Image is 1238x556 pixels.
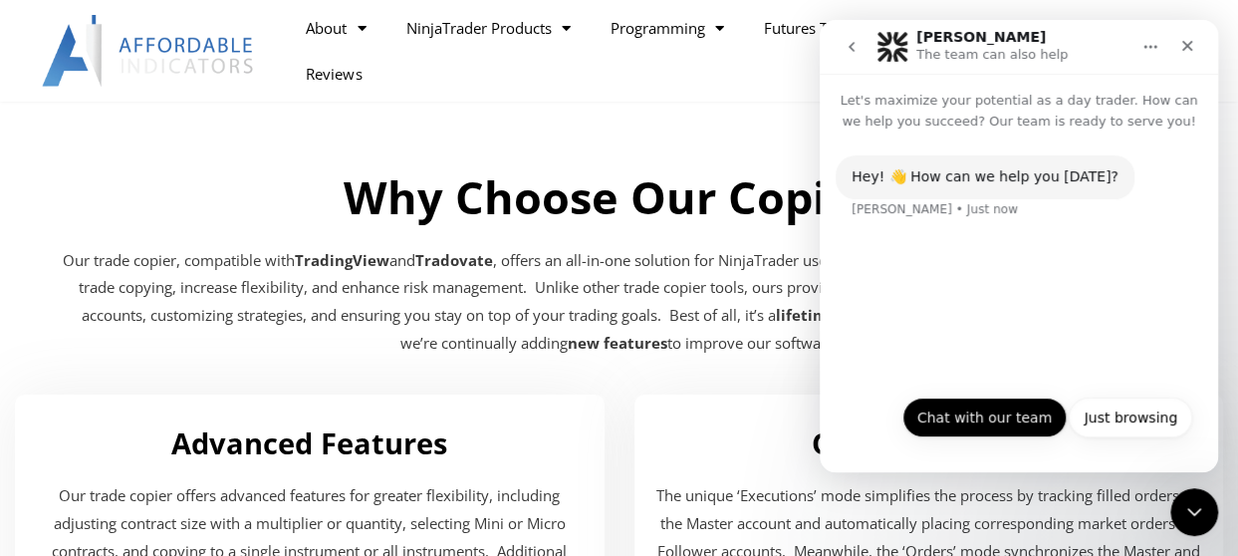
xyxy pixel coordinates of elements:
b: lifetime purchase [776,305,910,325]
p: Our trade copier, compatible with and , offers an all-in-one solution for NinjaTrader users. It’s... [62,247,1177,358]
h2: Advanced Features [35,424,585,462]
a: Programming [590,5,743,51]
a: Futures Trading [743,5,909,51]
strong: TradingView [295,250,389,270]
nav: Menu [286,5,959,97]
b: new features [568,333,667,353]
a: Reviews [286,51,381,97]
a: NinjaTrader Products [385,5,590,51]
img: LogoAI | Affordable Indicators – NinjaTrader [42,15,256,87]
h2: Order Execution [654,424,1204,462]
iframe: Intercom live chat [820,20,1218,472]
h2: Why Choose Our Copier? [62,168,1177,227]
strong: Tradovate [415,250,493,270]
a: About [286,5,385,51]
iframe: Intercom live chat [1170,488,1218,536]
